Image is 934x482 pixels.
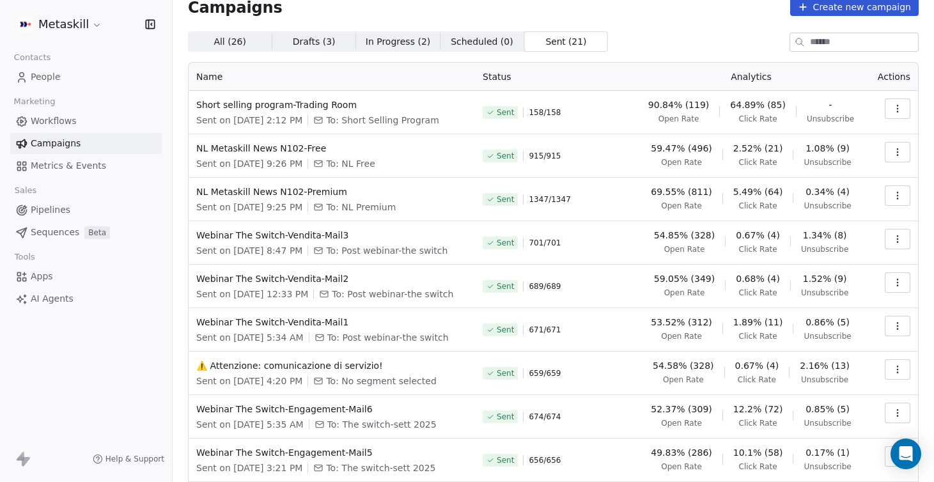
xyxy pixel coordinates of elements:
th: Status [475,63,635,91]
span: 10.1% (58) [733,446,783,459]
span: Unsubscribe [804,418,851,428]
span: NL Metaskill News N102-Free [196,142,467,155]
span: Unsubscribe [804,331,851,341]
span: Sales [9,181,42,200]
span: Open Rate [661,418,702,428]
span: Sent on [DATE] 3:21 PM [196,462,302,474]
span: To: Post webinar-the switch [327,331,449,344]
span: 1.52% (9) [803,272,847,285]
span: Unsubscribe [801,375,848,385]
span: 69.55% (811) [651,185,712,198]
span: 0.85% (5) [806,403,850,416]
span: To: NL Premium [326,201,396,214]
span: Open Rate [663,375,704,385]
span: To: Short Selling Program [326,114,439,127]
span: Sent on [DATE] 8:47 PM [196,244,302,257]
a: Pipelines [10,199,162,221]
span: 90.84% (119) [648,98,709,111]
span: Unsubscribe [801,244,848,254]
span: 53.52% (312) [651,316,712,329]
span: Open Rate [658,114,699,124]
span: Sent [497,412,514,422]
span: 0.67% (4) [735,359,779,372]
span: 674 / 674 [529,412,561,422]
span: Sent [497,238,514,248]
span: 49.83% (286) [651,446,712,459]
span: Pipelines [31,203,70,217]
a: Workflows [10,111,162,132]
span: 2.16% (13) [800,359,850,372]
a: SequencesBeta [10,222,162,243]
span: Webinar The Switch-Vendita-Mail2 [196,272,467,285]
span: Webinar The Switch-Engagement-Mail6 [196,403,467,416]
span: Webinar The Switch-Vendita-Mail1 [196,316,467,329]
span: Open Rate [661,331,702,341]
span: Click Rate [738,114,777,124]
span: Unsubscribe [804,462,851,472]
span: 5.49% (64) [733,185,783,198]
th: Actions [868,63,918,91]
span: Drafts ( 3 ) [293,35,336,49]
span: Sent [497,325,514,335]
span: 671 / 671 [529,325,561,335]
span: Open Rate [664,244,705,254]
span: To: The switch-sett 2025 [326,462,435,474]
span: Scheduled ( 0 ) [451,35,513,49]
div: Open Intercom Messenger [891,439,921,469]
span: 54.58% (328) [653,359,713,372]
span: Contacts [8,48,56,67]
span: Click Rate [738,331,777,341]
span: 701 / 701 [529,238,561,248]
span: Sent [497,281,514,292]
span: Sent on [DATE] 2:12 PM [196,114,302,127]
span: 1347 / 1347 [529,194,570,205]
span: Click Rate [738,244,777,254]
span: 0.67% (4) [736,229,780,242]
span: Sent [497,368,514,378]
span: AI Agents [31,292,74,306]
span: 915 / 915 [529,151,561,161]
span: Tools [9,247,40,267]
span: 1.34% (8) [803,229,847,242]
a: Metrics & Events [10,155,162,176]
span: Metrics & Events [31,159,106,173]
span: 12.2% (72) [733,403,783,416]
span: 64.89% (85) [730,98,786,111]
span: Sent on [DATE] 9:26 PM [196,157,302,170]
span: In Progress ( 2 ) [366,35,431,49]
span: Sent on [DATE] 5:34 AM [196,331,304,344]
span: Sent on [DATE] 9:25 PM [196,201,302,214]
span: Open Rate [661,157,702,167]
span: Click Rate [738,157,777,167]
span: Sent [497,455,514,465]
span: Apps [31,270,53,283]
span: ⚠️ Attenzione: comunicazione di servizio! [196,359,467,372]
span: 158 / 158 [529,107,561,118]
span: Sent [497,151,514,161]
span: 54.85% (328) [654,229,715,242]
span: Open Rate [664,288,705,298]
span: Click Rate [738,462,777,472]
span: Metaskill [38,16,89,33]
span: 0.68% (4) [736,272,780,285]
span: Click Rate [738,201,777,211]
span: Unsubscribe [804,201,851,211]
span: 59.47% (496) [651,142,712,155]
span: 689 / 689 [529,281,561,292]
span: 0.17% (1) [806,446,850,459]
a: Help & Support [93,454,164,464]
span: To: No segment selected [326,375,436,387]
span: Help & Support [105,454,164,464]
span: - [829,98,832,111]
span: Open Rate [661,201,702,211]
span: Click Rate [738,375,776,385]
span: 2.52% (21) [733,142,783,155]
span: Unsubscribe [807,114,854,124]
span: To: The switch-sett 2025 [327,418,437,431]
span: Unsubscribe [801,288,848,298]
span: Short selling program-Trading Room [196,98,467,111]
span: Marketing [8,92,61,111]
span: 1.89% (11) [733,316,783,329]
span: 1.08% (9) [806,142,850,155]
span: To: Post webinar-the switch [326,244,448,257]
